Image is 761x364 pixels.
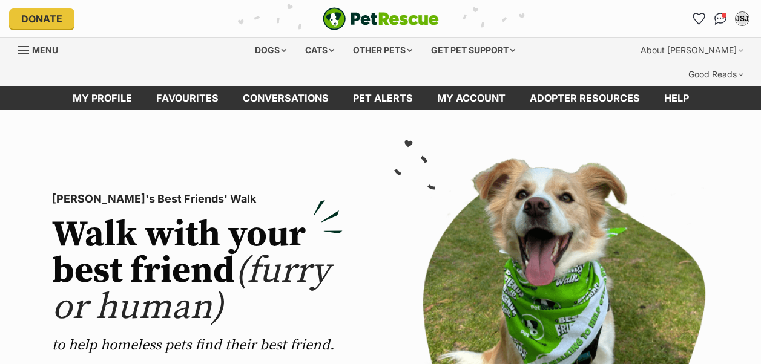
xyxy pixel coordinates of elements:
div: Good Reads [680,62,752,86]
a: Menu [18,38,67,60]
a: conversations [231,86,341,110]
a: Favourites [689,9,708,28]
p: to help homeless pets find their best friend. [52,336,343,355]
a: My profile [61,86,144,110]
a: Pet alerts [341,86,425,110]
p: [PERSON_NAME]'s Best Friends' Walk [52,190,343,207]
img: logo-e224e6f780fb5917bec1dbf3a21bbac754714ae5b6737aabdf751b685950b380.svg [323,7,439,30]
a: Conversations [711,9,730,28]
div: JSJ [736,13,748,25]
div: About [PERSON_NAME] [632,38,752,62]
a: Adopter resources [518,86,652,110]
a: Favourites [144,86,231,110]
span: (furry or human) [52,249,330,330]
button: My account [733,9,752,28]
a: Donate [9,8,74,29]
span: Menu [32,45,58,55]
a: Help [652,86,701,110]
ul: Account quick links [689,9,752,28]
div: Dogs [246,38,295,62]
div: Get pet support [423,38,524,62]
a: PetRescue [323,7,439,30]
div: Other pets [344,38,421,62]
h2: Walk with your best friend [52,217,343,326]
img: chat-41dd97257d64d25036548639549fe6c8038ab92f7586957e7f3b1b290dea8141.svg [714,13,727,25]
a: My account [425,86,518,110]
div: Cats [297,38,343,62]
